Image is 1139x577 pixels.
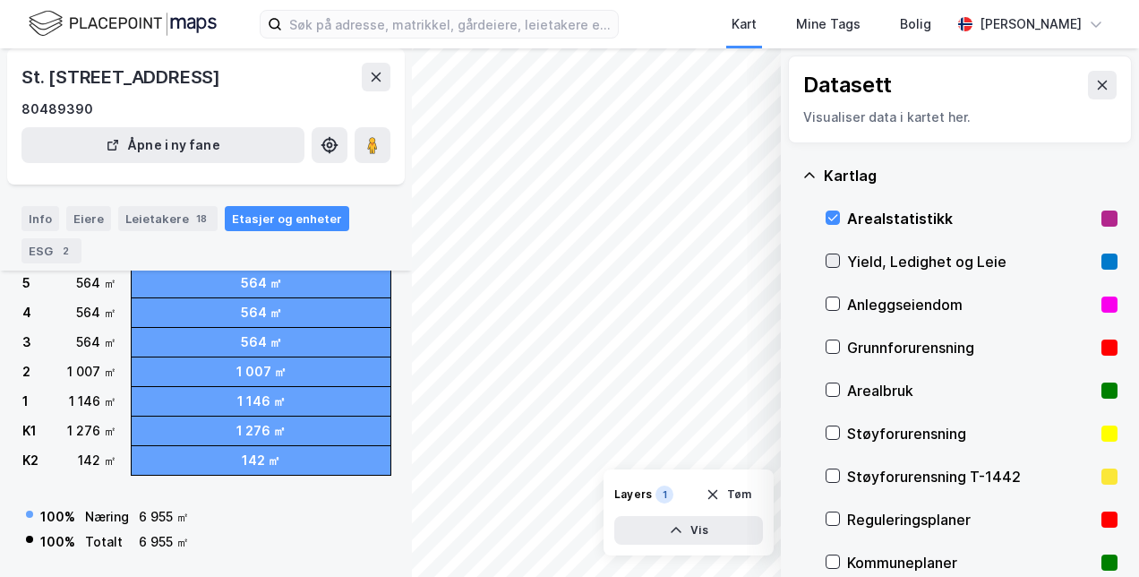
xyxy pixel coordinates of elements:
div: Anleggseiendom [847,294,1094,315]
div: 3 [22,332,31,353]
div: 18 [193,210,210,228]
div: Kartlag [824,165,1118,186]
div: [PERSON_NAME] [980,13,1082,35]
div: Mine Tags [796,13,861,35]
div: Bolig [900,13,931,35]
div: 80489390 [21,99,93,120]
div: K2 [22,450,39,471]
button: Vis [614,516,763,545]
div: Layers [614,487,652,502]
div: 6 955 ㎡ [139,531,189,553]
div: Arealbruk [847,380,1094,401]
div: Etasjer og enheter [232,211,342,227]
div: Eiere [66,206,111,231]
div: Grunnforurensning [847,337,1094,358]
div: 1 [655,486,673,504]
div: Datasett [803,71,892,99]
div: 564 ㎡ [241,272,282,294]
div: Støyforurensning T-1442 [847,466,1094,487]
div: 1 007 ㎡ [67,361,116,383]
div: Næring [85,506,129,528]
div: Kontrollprogram for chat [1049,491,1139,577]
img: logo.f888ab2527a4732fd821a326f86c7f29.svg [29,8,217,39]
div: Reguleringsplaner [847,509,1094,530]
div: 1 276 ㎡ [67,420,116,442]
div: Visualiser data i kartet her. [803,107,1117,128]
div: St. [STREET_ADDRESS] [21,63,224,91]
div: Kart [732,13,757,35]
div: 564 ㎡ [241,332,282,353]
div: 1 276 ㎡ [236,420,286,442]
div: 1 146 ㎡ [237,391,286,412]
iframe: Chat Widget [1049,491,1139,577]
div: 100 % [40,506,75,528]
div: 5 [22,272,30,294]
div: 6 955 ㎡ [139,506,189,528]
div: Info [21,206,59,231]
div: 1 [22,391,29,412]
div: 1 146 ㎡ [69,391,116,412]
div: Støyforurensning [847,423,1094,444]
div: 142 ㎡ [78,450,116,471]
div: Totalt [85,531,129,553]
div: Kommuneplaner [847,552,1094,573]
input: Søk på adresse, matrikkel, gårdeiere, leietakere eller personer [282,11,618,38]
div: Leietakere [118,206,218,231]
div: ESG [21,238,81,263]
div: 564 ㎡ [241,302,282,323]
div: 564 ㎡ [76,272,116,294]
div: 2 [56,242,74,260]
div: 564 ㎡ [76,332,116,353]
div: Yield, Ledighet og Leie [847,251,1094,272]
button: Tøm [694,480,763,509]
div: 100 % [40,531,75,553]
button: Åpne i ny fane [21,127,304,163]
div: 142 ㎡ [242,450,280,471]
div: 1 007 ㎡ [236,361,287,383]
div: 4 [22,302,31,323]
div: K1 [22,420,37,442]
div: 564 ㎡ [76,302,116,323]
div: Arealstatistikk [847,208,1094,229]
div: 2 [22,361,30,383]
